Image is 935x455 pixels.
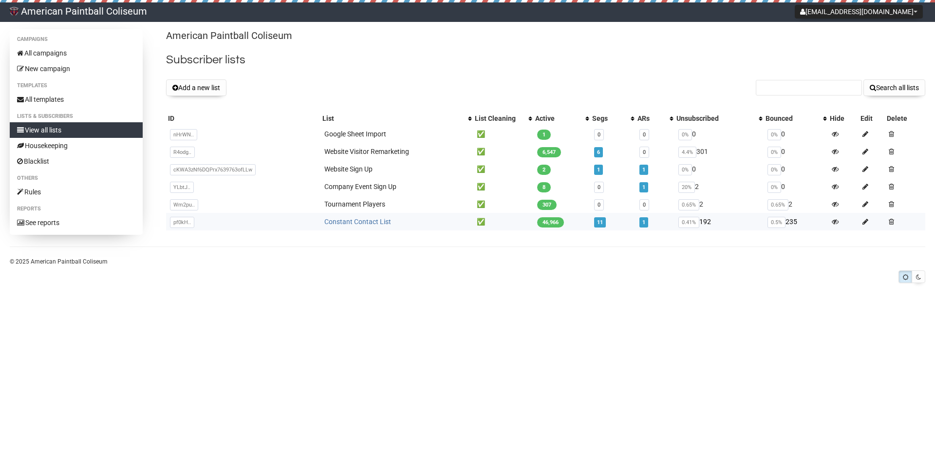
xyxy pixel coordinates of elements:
th: Delete: No sort applied, sorting is disabled [885,112,925,125]
td: ✅ [473,160,533,178]
th: Edit: No sort applied, sorting is disabled [859,112,885,125]
span: cKWA3zNf6DQPrx7639763ofLLw [170,164,256,175]
a: 0 [598,202,600,208]
li: Lists & subscribers [10,111,143,122]
div: Segs [592,114,625,123]
button: Search all lists [863,79,925,96]
div: Edit [860,114,883,123]
span: 6,547 [537,147,561,157]
li: Reports [10,203,143,215]
button: Add a new list [166,79,226,96]
a: 1 [597,167,600,173]
span: R4odg.. [170,147,195,158]
a: Google Sheet Import [324,130,386,138]
img: 81.png [10,7,19,16]
span: 0% [767,129,781,140]
a: 0 [598,132,600,138]
li: Templates [10,80,143,92]
a: All campaigns [10,45,143,61]
a: 0 [643,132,646,138]
span: 1 [537,130,551,140]
td: ✅ [473,195,533,213]
a: Rules [10,184,143,200]
a: See reports [10,215,143,230]
span: nHrWN.. [170,129,197,140]
a: Constant Contact List [324,218,391,226]
p: American Paintball Coliseum [166,29,925,42]
span: 0% [767,164,781,175]
a: Blacklist [10,153,143,169]
span: 8 [537,182,551,192]
li: Campaigns [10,34,143,45]
td: ✅ [473,178,533,195]
th: List Cleaning: No sort applied, activate to apply an ascending sort [473,112,533,125]
li: Others [10,172,143,184]
a: 1 [642,184,645,190]
div: Bounced [766,114,818,123]
div: Unsubscribed [676,114,754,123]
td: ✅ [473,213,533,230]
span: 0% [767,182,781,193]
h2: Subscriber lists [166,51,925,69]
a: Tournament Players [324,200,385,208]
a: 6 [597,149,600,155]
span: 0% [767,147,781,158]
button: [EMAIL_ADDRESS][DOMAIN_NAME] [795,5,923,19]
a: 1 [642,167,645,173]
p: © 2025 American Paintball Coliseum [10,256,925,267]
a: 1 [642,219,645,226]
a: Company Event Sign Up [324,183,396,190]
td: 0 [764,143,828,160]
a: Website Visitor Remarketing [324,148,409,155]
td: 0 [764,125,828,143]
th: Bounced: No sort applied, activate to apply an ascending sort [764,112,828,125]
span: 4.4% [678,147,696,158]
span: 0% [678,164,692,175]
span: 0.5% [767,217,785,228]
div: Delete [887,114,923,123]
td: ✅ [473,125,533,143]
td: 0 [674,125,764,143]
a: 0 [598,184,600,190]
td: 2 [674,195,764,213]
span: 307 [537,200,557,210]
a: All templates [10,92,143,107]
span: 2 [537,165,551,175]
th: ARs: No sort applied, activate to apply an ascending sort [636,112,675,125]
td: 0 [764,160,828,178]
span: 0% [678,129,692,140]
td: 235 [764,213,828,230]
a: 0 [643,149,646,155]
div: List [322,114,463,123]
a: 0 [643,202,646,208]
th: Unsubscribed: No sort applied, activate to apply an ascending sort [674,112,764,125]
div: ID [168,114,318,123]
a: Housekeeping [10,138,143,153]
span: Wm2pu.. [170,199,198,210]
a: New campaign [10,61,143,76]
div: List Cleaning [475,114,524,123]
a: 11 [597,219,603,226]
th: Hide: No sort applied, sorting is disabled [828,112,859,125]
span: 20% [678,182,695,193]
div: ARs [637,114,665,123]
th: Segs: No sort applied, activate to apply an ascending sort [590,112,635,125]
span: YLbtJ.. [170,182,194,193]
div: Hide [830,114,857,123]
span: 0.65% [767,199,788,210]
td: 0 [764,178,828,195]
div: Active [535,114,580,123]
a: View all lists [10,122,143,138]
td: 0 [674,160,764,178]
a: Website Sign Up [324,165,373,173]
td: 192 [674,213,764,230]
th: Active: No sort applied, activate to apply an ascending sort [533,112,590,125]
td: 2 [674,178,764,195]
td: 2 [764,195,828,213]
td: 301 [674,143,764,160]
span: 0.41% [678,217,699,228]
th: ID: No sort applied, sorting is disabled [166,112,320,125]
span: 0.65% [678,199,699,210]
td: ✅ [473,143,533,160]
span: 46,966 [537,217,564,227]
